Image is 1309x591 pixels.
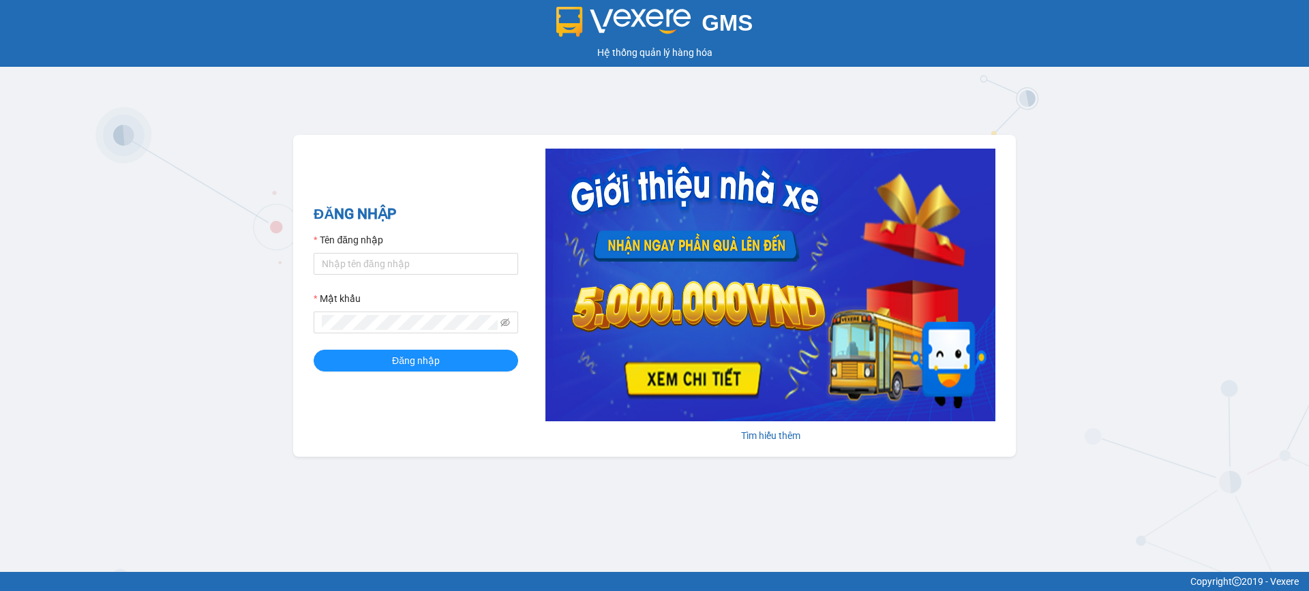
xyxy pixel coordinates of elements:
[314,232,383,247] label: Tên đăng nhập
[556,7,691,37] img: logo 2
[322,315,498,330] input: Mật khẩu
[500,318,510,327] span: eye-invisible
[314,291,361,306] label: Mật khẩu
[545,428,995,443] div: Tìm hiểu thêm
[10,574,1299,589] div: Copyright 2019 - Vexere
[556,20,753,31] a: GMS
[314,253,518,275] input: Tên đăng nhập
[702,10,753,35] span: GMS
[545,149,995,421] img: banner-0
[392,353,440,368] span: Đăng nhập
[3,45,1306,60] div: Hệ thống quản lý hàng hóa
[1232,577,1242,586] span: copyright
[314,203,518,226] h2: ĐĂNG NHẬP
[314,350,518,372] button: Đăng nhập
